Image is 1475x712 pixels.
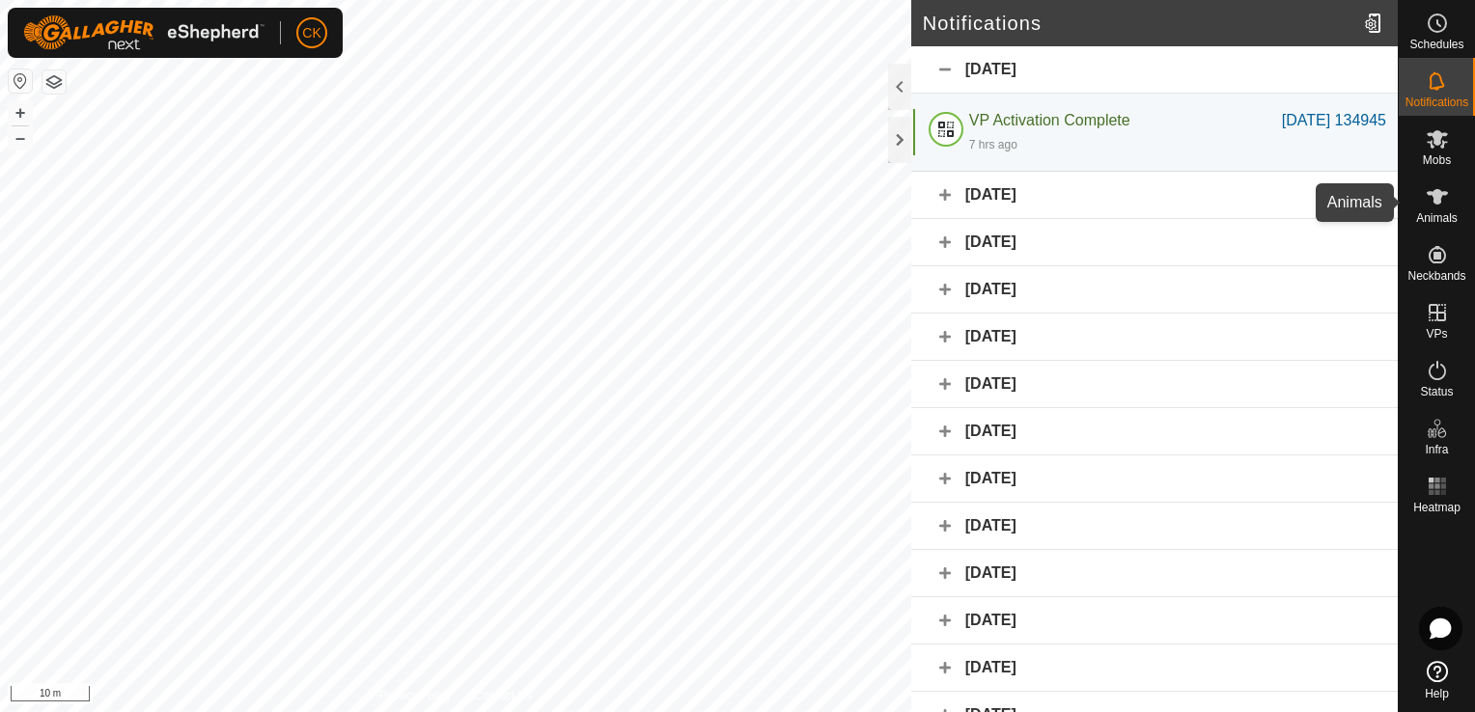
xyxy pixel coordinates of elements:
[1409,39,1463,50] span: Schedules
[1426,328,1447,340] span: VPs
[1420,386,1453,397] span: Status
[42,70,66,94] button: Map Layers
[1282,109,1386,132] div: [DATE] 134945
[911,172,1398,219] div: [DATE]
[911,266,1398,314] div: [DATE]
[9,69,32,93] button: Reset Map
[9,126,32,150] button: –
[1399,653,1475,707] a: Help
[1425,688,1449,699] span: Help
[911,314,1398,361] div: [DATE]
[1407,270,1465,282] span: Neckbands
[911,219,1398,266] div: [DATE]
[911,455,1398,503] div: [DATE]
[1413,502,1461,513] span: Heatmap
[1405,96,1468,108] span: Notifications
[911,503,1398,550] div: [DATE]
[969,112,1130,128] span: VP Activation Complete
[911,550,1398,597] div: [DATE]
[969,136,1017,153] div: 7 hrs ago
[1423,154,1451,166] span: Mobs
[23,15,264,50] img: Gallagher Logo
[302,23,320,43] span: CK
[911,644,1398,692] div: [DATE]
[911,46,1398,94] div: [DATE]
[475,687,532,704] a: Contact Us
[923,12,1356,35] h2: Notifications
[9,101,32,124] button: +
[911,408,1398,455] div: [DATE]
[1425,444,1448,455] span: Infra
[1416,212,1458,224] span: Animals
[911,361,1398,408] div: [DATE]
[379,687,452,704] a: Privacy Policy
[911,597,1398,644] div: [DATE]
